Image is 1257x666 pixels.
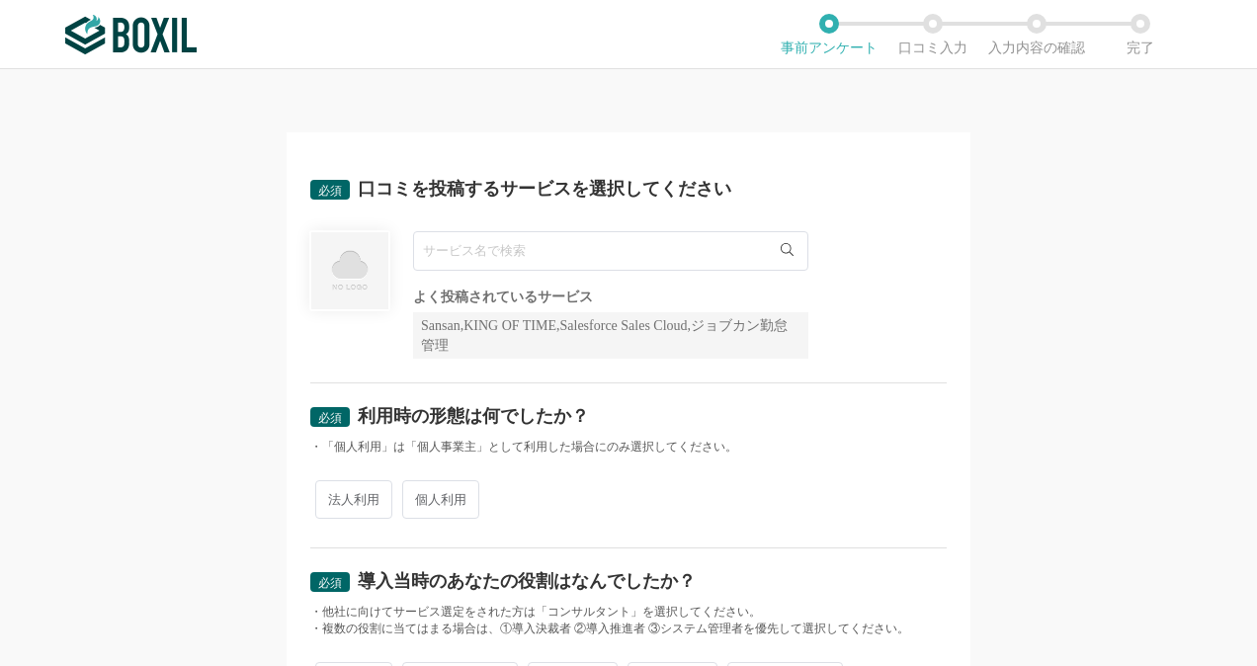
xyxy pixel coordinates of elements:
div: 利用時の形態は何でしたか？ [358,407,589,425]
span: 必須 [318,576,342,590]
div: ・「個人利用」は「個人事業主」として利用した場合にのみ選択してください。 [310,439,947,456]
div: ・他社に向けてサービス選定をされた方は「コンサルタント」を選択してください。 [310,604,947,621]
span: 必須 [318,184,342,198]
div: Sansan,KING OF TIME,Salesforce Sales Cloud,ジョブカン勤怠管理 [413,312,808,359]
span: 必須 [318,411,342,425]
li: 口コミ入力 [880,14,984,55]
div: ・複数の役割に当てはまる場合は、①導入決裁者 ②導入推進者 ③システム管理者を優先して選択してください。 [310,621,947,637]
div: 口コミを投稿するサービスを選択してください [358,180,731,198]
li: 事前アンケート [777,14,880,55]
img: ボクシルSaaS_ロゴ [65,15,197,54]
div: 導入当時のあなたの役割はなんでしたか？ [358,572,696,590]
input: サービス名で検索 [413,231,808,271]
div: よく投稿されているサービス [413,291,808,304]
li: 完了 [1088,14,1192,55]
span: 個人利用 [402,480,479,519]
span: 法人利用 [315,480,392,519]
li: 入力内容の確認 [984,14,1088,55]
